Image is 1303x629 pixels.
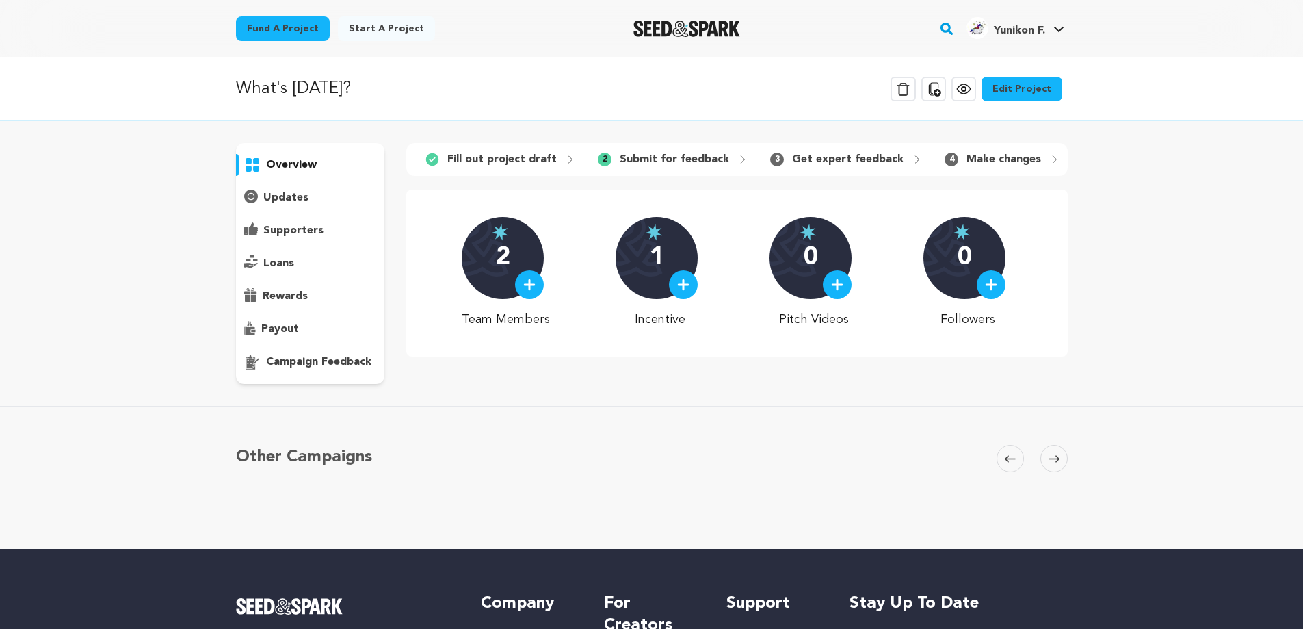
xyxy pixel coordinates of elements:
[236,77,351,101] p: What's [DATE]?
[263,190,308,206] p: updates
[923,310,1012,329] p: Followers
[770,153,784,166] span: 3
[236,253,385,274] button: loans
[966,17,1045,39] div: Yunikon F.'s Profile
[261,321,299,337] p: payout
[650,244,664,272] p: 1
[266,157,317,173] p: overview
[481,593,576,615] h5: Company
[616,310,704,329] p: Incentive
[792,151,904,168] p: Get expert feedback
[966,17,988,39] img: 98614f210229f955.jpg
[633,21,741,37] img: Seed&Spark Logo Dark Mode
[598,153,611,166] span: 2
[677,279,689,291] img: plus.svg
[236,16,330,41] a: Fund a project
[236,220,385,242] button: supporters
[338,16,435,41] a: Start a project
[236,285,385,307] button: rewards
[236,445,372,470] h5: Other Campaigns
[726,593,821,615] h5: Support
[964,14,1067,39] a: Yunikon F.'s Profile
[958,244,972,272] p: 0
[804,244,818,272] p: 0
[263,222,324,239] p: supporters
[236,318,385,340] button: payout
[523,279,536,291] img: plus.svg
[447,151,557,168] p: Fill out project draft
[994,25,1045,36] span: Yunikon F.
[945,153,958,166] span: 4
[236,187,385,209] button: updates
[769,310,858,329] p: Pitch Videos
[263,288,308,305] p: rewards
[462,310,550,329] p: Team Members
[236,598,343,615] img: Seed&Spark Logo
[236,351,385,373] button: campaign feedback
[620,151,729,168] p: Submit for feedback
[266,354,371,370] p: campaign feedback
[633,21,741,37] a: Seed&Spark Homepage
[236,154,385,176] button: overview
[850,593,1068,615] h5: Stay up to date
[985,279,997,291] img: plus.svg
[496,244,510,272] p: 2
[964,14,1067,43] span: Yunikon F.'s Profile
[966,151,1041,168] p: Make changes
[263,255,294,272] p: loans
[831,279,843,291] img: plus.svg
[236,598,454,615] a: Seed&Spark Homepage
[982,77,1062,101] a: Edit Project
